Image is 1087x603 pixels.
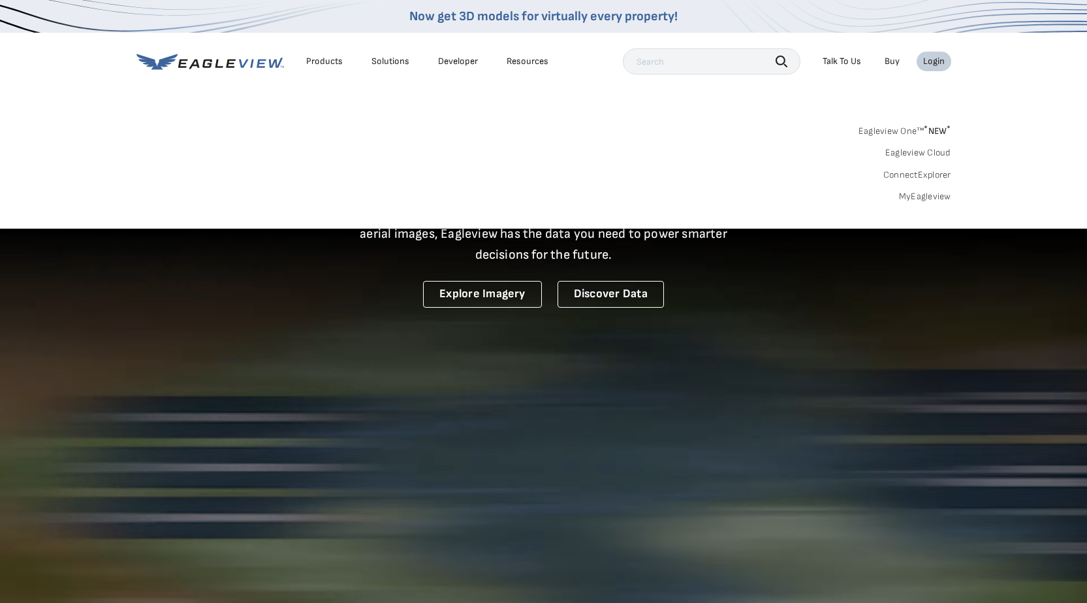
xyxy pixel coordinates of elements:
[899,191,951,203] a: MyEagleview
[507,56,548,67] div: Resources
[306,56,343,67] div: Products
[859,122,951,137] a: Eagleview One™*NEW*
[423,281,542,308] a: Explore Imagery
[438,56,478,67] a: Developer
[558,281,664,308] a: Discover Data
[344,203,744,265] p: A new era starts here. Built on more than 3.5 billion high-resolution aerial images, Eagleview ha...
[623,48,800,74] input: Search
[409,8,678,24] a: Now get 3D models for virtually every property!
[924,125,951,137] span: NEW
[883,169,951,181] a: ConnectExplorer
[923,56,945,67] div: Login
[885,56,900,67] a: Buy
[823,56,861,67] div: Talk To Us
[371,56,409,67] div: Solutions
[885,147,951,159] a: Eagleview Cloud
